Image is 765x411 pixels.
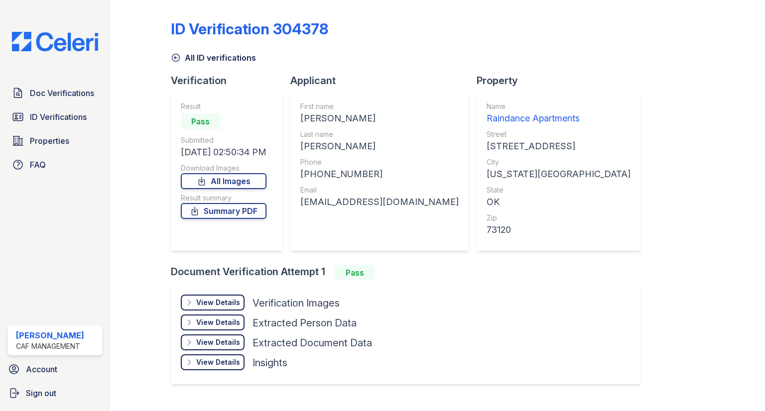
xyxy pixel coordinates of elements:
div: CAF Management [16,341,84,351]
div: Document Verification Attempt 1 [171,265,648,281]
div: 73120 [487,223,631,237]
div: Extracted Person Data [253,316,357,330]
div: [DATE] 02:50:34 PM [181,145,266,159]
div: [PERSON_NAME] [16,329,84,341]
span: ID Verifications [30,111,87,123]
a: Summary PDF [181,203,266,219]
div: Zip [487,213,631,223]
div: View Details [196,357,240,367]
a: Sign out [4,383,106,403]
div: Property [477,74,648,88]
div: View Details [196,298,240,308]
a: Name Raindance Apartments [487,102,631,125]
div: Pass [335,265,375,281]
span: Doc Verifications [30,87,94,99]
div: ID Verification 304378 [171,20,328,38]
div: Raindance Apartments [487,111,631,125]
div: OK [487,195,631,209]
div: Download Images [181,163,266,173]
div: City [487,157,631,167]
span: Sign out [26,387,56,399]
img: CE_Logo_Blue-a8612792a0a2168367f1c8372b55b34899dd931a85d93a1a3d3e32e68fde9ad4.png [4,32,106,51]
div: View Details [196,317,240,327]
a: Account [4,359,106,379]
div: [PERSON_NAME] [300,139,459,153]
span: Account [26,363,57,375]
div: Verification Images [253,296,340,310]
div: State [487,185,631,195]
div: Applicant [290,74,477,88]
a: All Images [181,173,266,189]
a: Doc Verifications [8,83,102,103]
a: ID Verifications [8,107,102,127]
div: Insights [253,356,287,370]
div: Extracted Document Data [253,336,372,350]
div: First name [300,102,459,111]
div: [EMAIL_ADDRESS][DOMAIN_NAME] [300,195,459,209]
div: Last name [300,129,459,139]
div: Pass [181,113,221,129]
div: View Details [196,337,240,347]
a: FAQ [8,155,102,175]
div: Verification [171,74,290,88]
div: [STREET_ADDRESS] [487,139,631,153]
div: [PHONE_NUMBER] [300,167,459,181]
div: Submitted [181,135,266,145]
div: Phone [300,157,459,167]
div: Result [181,102,266,111]
div: [US_STATE][GEOGRAPHIC_DATA] [487,167,631,181]
a: All ID verifications [171,52,256,64]
span: Properties [30,135,69,147]
div: [PERSON_NAME] [300,111,459,125]
div: Email [300,185,459,195]
div: Result summary [181,193,266,203]
div: Name [487,102,631,111]
a: Properties [8,131,102,151]
span: FAQ [30,159,46,171]
div: Street [487,129,631,139]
